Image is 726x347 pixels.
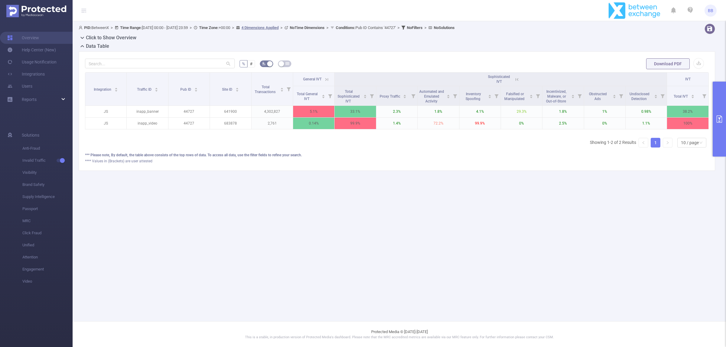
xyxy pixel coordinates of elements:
[575,86,584,105] i: Filter menu
[363,94,367,96] i: icon: caret-up
[194,87,198,89] i: icon: caret-up
[280,89,283,91] i: icon: caret-down
[654,94,658,97] div: Sort
[85,106,126,117] p: JS
[546,89,567,103] span: Incentivized, Malware, or Out-of-Store
[492,86,501,105] i: Filter menu
[459,118,501,129] p: 99.9%
[363,94,367,97] div: Sort
[613,94,616,97] div: Sort
[222,87,233,92] span: Site ID
[691,94,695,97] div: Sort
[322,94,325,97] div: Sort
[534,86,542,105] i: Filter menu
[22,275,73,287] span: Video
[115,87,118,89] i: icon: caret-up
[368,86,376,105] i: Filter menu
[210,118,251,129] p: 683878
[168,106,210,117] p: 44727
[434,25,455,30] b: No Solutions
[94,87,112,92] span: Integration
[681,138,699,147] div: 10 / page
[235,87,239,90] div: Sort
[22,251,73,263] span: Attention
[571,94,574,96] i: icon: caret-up
[280,87,283,89] i: icon: caret-up
[7,68,45,80] a: Integrations
[639,138,648,148] li: Previous Page
[252,106,293,117] p: 4,302,827
[325,25,330,30] span: >
[336,25,355,30] b: Conditions :
[109,25,115,30] span: >
[155,87,158,90] div: Sort
[199,25,219,30] b: Time Zone:
[85,118,126,129] p: JS
[407,25,423,30] b: No Filters
[530,94,533,96] i: icon: caret-up
[73,321,726,347] footer: Protected Media © [DATE]-[DATE]
[180,87,192,92] span: Pub ID
[626,118,667,129] p: 1.1%
[7,80,32,92] a: Users
[188,25,194,30] span: >
[127,106,168,117] p: inapp_banner
[22,215,73,227] span: MRC
[584,118,625,129] p: 0%
[252,118,293,129] p: 2,761
[86,43,109,50] h2: Data Table
[230,25,236,30] span: >
[250,61,253,66] span: #
[571,94,575,97] div: Sort
[542,118,584,129] p: 2.5%
[376,118,417,129] p: 1.4%
[403,94,407,96] i: icon: caret-up
[667,106,708,117] p: 38.2%
[418,118,459,129] p: 72.2%
[590,138,636,148] li: Showing 1-2 of 2 Results
[22,154,73,167] span: Invalid Traffic
[571,96,574,98] i: icon: caret-down
[396,25,401,30] span: >
[423,25,428,30] span: >
[22,191,73,203] span: Supply Intelligence
[322,96,325,98] i: icon: caret-down
[646,58,690,69] button: Download PDF
[504,92,525,101] span: Falsified or Manipulated
[114,87,118,90] div: Sort
[335,118,376,129] p: 99.9%
[79,25,455,30] span: BetweenX [DATE] 00:00 - [DATE] 23:59 +00:00
[617,86,625,105] i: Filter menu
[403,96,407,98] i: icon: caret-down
[700,86,708,105] i: Filter menu
[409,86,417,105] i: Filter menu
[255,85,276,94] span: Total Transactions
[22,179,73,191] span: Brand Safety
[127,118,168,129] p: inapp_video
[380,94,401,99] span: Proxy Traffic
[691,94,694,96] i: icon: caret-up
[584,106,625,117] p: 1%
[155,87,158,89] i: icon: caret-up
[22,129,39,141] span: Solutions
[236,87,239,89] i: icon: caret-up
[589,92,607,101] span: Obstructed Ads
[194,87,198,90] div: Sort
[488,75,510,84] span: Sophisticated IVT
[22,263,73,275] span: Engagement
[459,106,501,117] p: 4.1%
[84,25,91,30] b: PID:
[613,94,616,96] i: icon: caret-up
[279,25,284,30] span: >
[654,94,658,96] i: icon: caret-up
[286,62,289,65] i: icon: table
[488,96,491,98] i: icon: caret-down
[488,94,492,97] div: Sort
[115,89,118,91] i: icon: caret-down
[666,141,669,144] i: icon: right
[297,92,318,101] span: Total General IVT
[654,96,658,98] i: icon: caret-down
[22,167,73,179] span: Visibility
[530,96,533,98] i: icon: caret-down
[651,138,660,148] li: 1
